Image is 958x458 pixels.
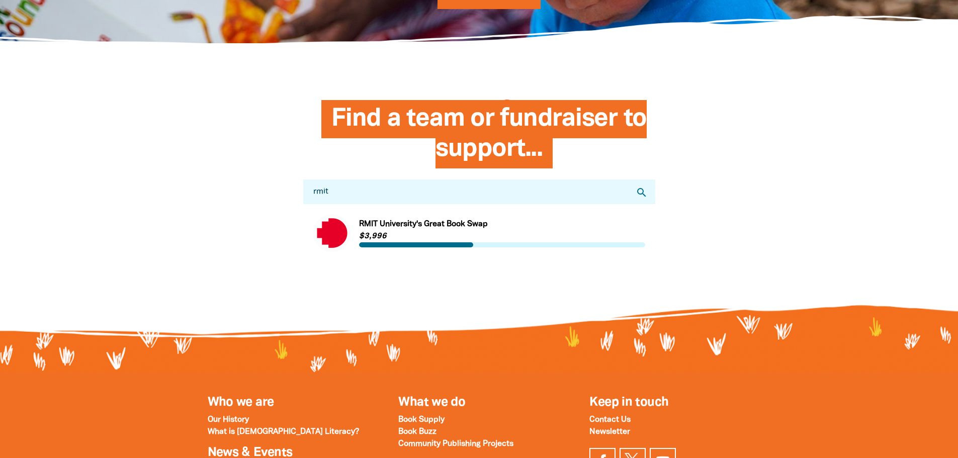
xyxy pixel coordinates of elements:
[208,397,274,408] a: Who we are
[313,214,645,252] div: Paginated content
[208,428,359,435] a: What is [DEMOGRAPHIC_DATA] Literacy?
[398,416,445,423] a: Book Supply
[398,428,437,435] a: Book Buzz
[589,428,630,435] a: Newsletter
[589,416,631,423] a: Contact Us
[398,440,513,447] a: Community Publishing Projects
[208,416,249,423] a: Our History
[331,108,647,168] span: Find a team or fundraiser to support...
[398,397,465,408] a: What we do
[636,187,648,199] i: search
[589,397,668,408] span: Keep in touch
